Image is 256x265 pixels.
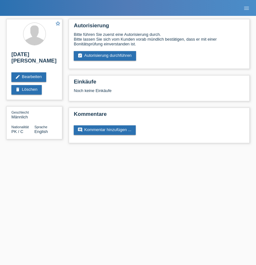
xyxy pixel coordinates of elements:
[74,51,136,61] a: assignment_turned_inAutorisierung durchführen
[11,125,29,129] span: Nationalität
[74,88,245,98] div: Noch keine Einkäufe
[34,125,47,129] span: Sprache
[55,21,61,26] i: star_border
[11,110,29,114] span: Geschlecht
[74,111,245,121] h2: Kommentare
[78,53,83,58] i: assignment_turned_in
[15,74,20,79] i: edit
[78,127,83,132] i: comment
[74,23,245,32] h2: Autorisierung
[34,129,48,134] span: English
[243,5,250,11] i: menu
[74,125,136,135] a: commentKommentar hinzufügen ...
[11,51,57,67] h2: [DATE][PERSON_NAME]
[15,87,20,92] i: delete
[55,21,61,27] a: star_border
[11,129,23,134] span: Pakistan / C / 19.09.1965
[11,85,42,95] a: deleteLöschen
[11,110,34,119] div: Männlich
[240,6,253,10] a: menu
[11,72,46,82] a: editBearbeiten
[74,79,245,88] h2: Einkäufe
[74,32,245,46] div: Bitte führen Sie zuerst eine Autorisierung durch. Bitte lassen Sie sich vom Kunden vorab mündlich...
